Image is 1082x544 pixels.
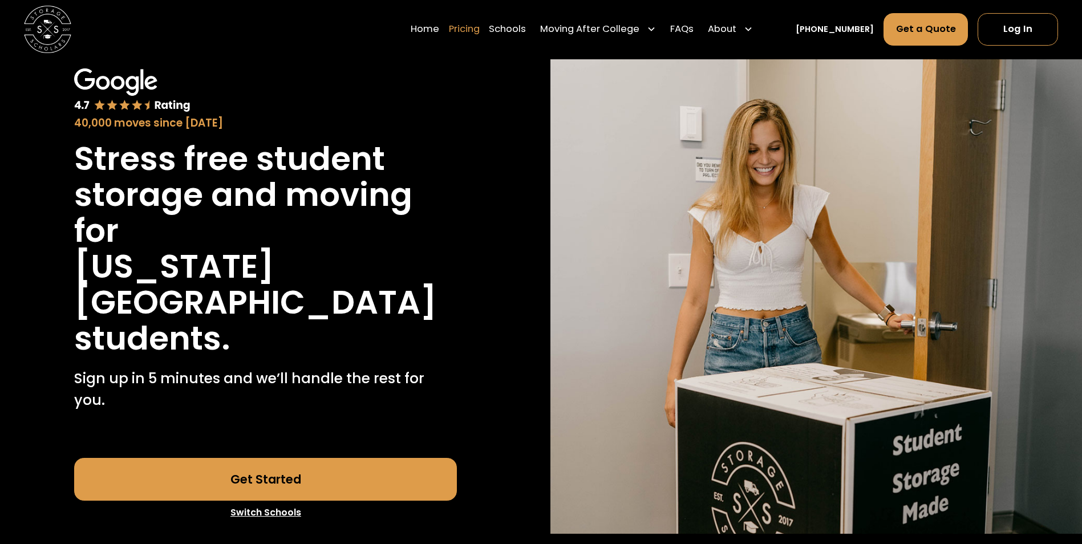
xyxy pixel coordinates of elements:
h1: students. [74,320,230,356]
p: Sign up in 5 minutes and we’ll handle the rest for you. [74,368,457,411]
a: Get a Quote [884,14,968,46]
a: Get Started [74,458,457,501]
a: [PHONE_NUMBER] [796,23,874,36]
img: Google 4.7 star rating [74,68,191,113]
div: Moving After College [540,23,639,37]
img: Storage Scholars will have everything waiting for you in your room when you arrive to campus. [550,59,1082,534]
div: 40,000 moves since [DATE] [74,115,457,131]
a: Home [411,13,439,46]
a: Log In [978,14,1058,46]
div: Moving After College [536,13,661,46]
div: About [703,13,758,46]
h1: [US_STATE][GEOGRAPHIC_DATA] [74,249,457,320]
h1: Stress free student storage and moving for [74,141,457,249]
img: Storage Scholars main logo [24,6,71,53]
a: Schools [489,13,526,46]
a: Switch Schools [74,501,457,525]
div: About [708,23,736,37]
a: FAQs [670,13,694,46]
a: Pricing [449,13,480,46]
